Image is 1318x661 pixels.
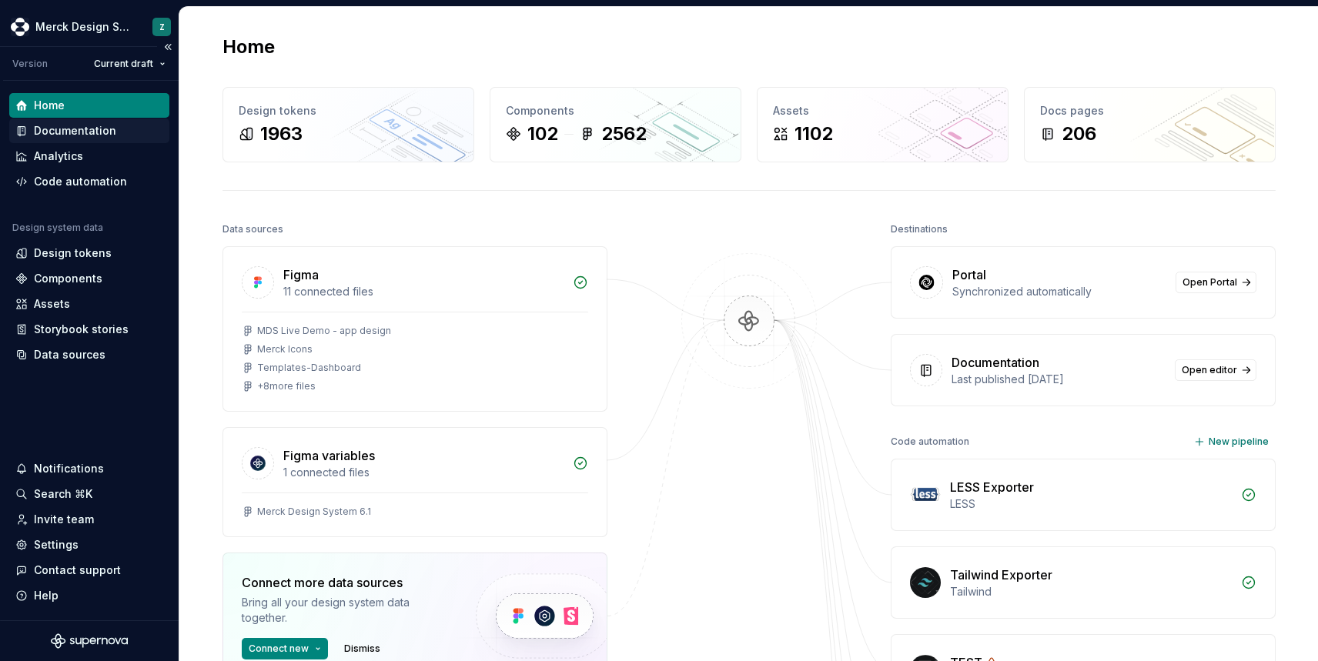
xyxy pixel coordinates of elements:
h2: Home [222,35,275,59]
a: Docs pages206 [1024,87,1276,162]
a: Invite team [9,507,169,532]
div: Components [34,271,102,286]
div: LESS [950,496,1232,512]
div: Settings [34,537,79,553]
div: Destinations [891,219,948,240]
button: Collapse sidebar [157,36,179,58]
div: Invite team [34,512,94,527]
a: Design tokens1963 [222,87,474,162]
div: Figma variables [283,446,375,465]
a: Storybook stories [9,317,169,342]
div: Merck Icons [257,343,313,356]
button: Merck Design SystemZ [3,10,176,43]
a: Settings [9,532,169,557]
div: Contact support [34,563,121,578]
div: Connect more data sources [242,573,450,592]
span: Current draft [94,58,153,70]
span: Open editor [1182,364,1237,376]
div: Assets [773,103,992,119]
span: Open Portal [1183,276,1237,289]
div: Components [506,103,725,119]
div: Synchronized automatically [952,284,1166,299]
a: Data sources [9,342,169,367]
a: Components [9,266,169,291]
div: Templates-Dashboard [257,362,361,374]
div: 1102 [794,122,833,146]
div: Design tokens [239,103,458,119]
div: 2562 [601,122,647,146]
div: Tailwind Exporter [950,566,1052,584]
a: Code automation [9,169,169,194]
button: Help [9,583,169,608]
div: Data sources [222,219,283,240]
div: + 8 more files [257,380,316,392]
div: Notifications [34,461,104,476]
div: Documentation [952,353,1039,372]
a: Open editor [1175,359,1256,381]
div: 1963 [260,122,303,146]
a: Documentation [9,119,169,143]
div: LESS Exporter [950,478,1034,496]
div: Merck Design System [35,19,134,35]
a: Figma variables1 connected filesMerck Design System 6.1 [222,427,607,537]
div: Help [34,588,59,603]
div: Portal [952,265,986,284]
div: Design tokens [34,245,112,261]
button: Search ⌘K [9,482,169,506]
span: New pipeline [1209,436,1269,448]
div: Documentation [34,123,116,139]
div: Bring all your design system data together. [242,595,450,626]
div: Assets [34,296,70,312]
div: Analytics [34,149,83,164]
div: Design system data [12,222,103,234]
div: Last published [DATE] [952,372,1166,387]
button: Dismiss [337,638,387,659]
a: Figma11 connected filesMDS Live Demo - app designMerck IconsTemplates-Dashboard+8more files [222,246,607,412]
span: Connect new [249,643,309,655]
button: Connect new [242,638,328,659]
div: Figma [283,265,319,284]
a: Analytics [9,144,169,169]
a: Assets1102 [757,87,1009,162]
div: Search ⌘K [34,486,92,502]
span: Dismiss [344,643,380,655]
button: Current draft [87,53,172,75]
a: Home [9,93,169,118]
a: Assets [9,292,169,316]
div: 11 connected files [283,284,564,299]
button: Notifications [9,456,169,481]
div: Version [12,58,48,70]
div: 1 connected files [283,465,564,480]
div: Code automation [34,174,127,189]
div: Z [159,21,165,33]
svg: Supernova Logo [51,633,128,649]
div: Home [34,98,65,113]
div: Code automation [891,431,969,452]
a: Components1022562 [490,87,741,162]
div: Docs pages [1040,103,1259,119]
div: Merck Design System 6.1 [257,506,371,518]
img: 317a9594-9ec3-41ad-b59a-e557b98ff41d.png [11,18,29,36]
button: New pipeline [1189,431,1276,452]
div: Data sources [34,347,105,362]
div: Storybook stories [34,322,129,337]
div: Tailwind [950,584,1232,599]
div: MDS Live Demo - app design [257,325,391,337]
div: 206 [1062,122,1096,146]
a: Open Portal [1176,272,1256,293]
div: 102 [527,122,558,146]
a: Design tokens [9,241,169,265]
button: Contact support [9,558,169,583]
